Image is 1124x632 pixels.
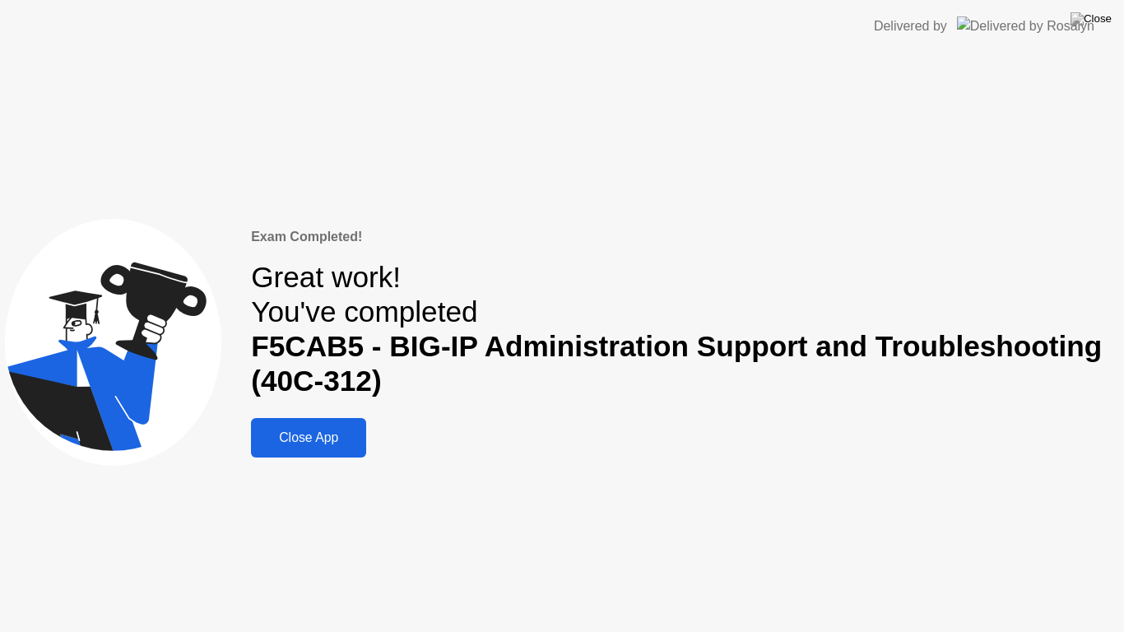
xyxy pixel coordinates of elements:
[957,16,1094,35] img: Delivered by Rosalyn
[251,418,366,458] button: Close App
[251,227,1119,247] div: Exam Completed!
[256,430,361,445] div: Close App
[1071,12,1112,26] img: Close
[251,260,1119,399] div: Great work! You've completed
[251,330,1102,397] b: F5CAB5 - BIG-IP Administration Support and Troubleshooting (40C-312)
[874,16,947,36] div: Delivered by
